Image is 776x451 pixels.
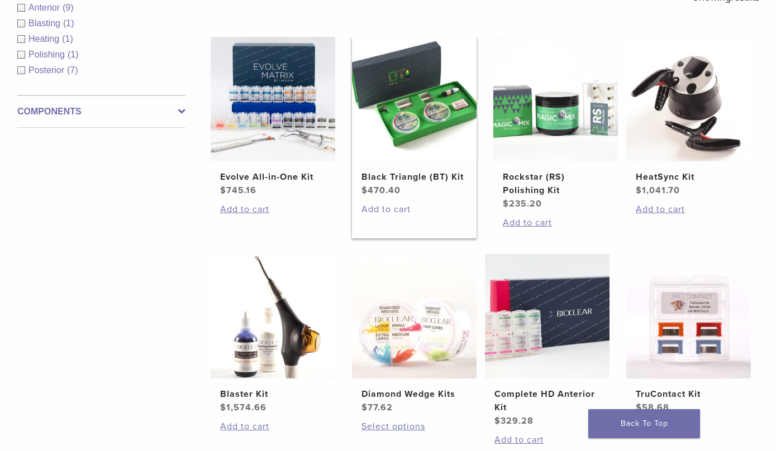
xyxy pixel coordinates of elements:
img: Blaster Kit [211,254,335,378]
a: Back To Top [588,409,700,438]
h2: Diamond Wedge Kits [361,387,467,401]
img: Diamond Wedge Kits [352,254,477,378]
a: Blaster KitBlaster Kit $1,574.66 [211,254,335,414]
span: Heating [28,34,62,44]
span: $ [503,198,509,209]
img: Black Triangle (BT) Kit [352,37,477,161]
a: Complete HD Anterior KitComplete HD Anterior Kit $329.28 [485,254,610,428]
span: (1) [68,50,79,59]
a: TruContact KitTruContact Kit $58.68 [626,254,751,414]
h2: HeatSync Kit [636,170,741,184]
span: $ [636,185,642,196]
h2: Evolve All-in-One Kit [220,170,326,184]
a: HeatSync KitHeatSync Kit $1,041.70 [626,37,751,197]
a: Add to cart: “Complete HD Anterior Kit” [494,433,600,447]
a: Add to cart: “Blaster Kit” [220,420,326,433]
span: Polishing [28,50,68,59]
bdi: 745.16 [220,185,256,196]
span: (9) [63,3,74,12]
h2: Complete HD Anterior Kit [494,387,600,414]
span: (7) [67,65,78,75]
span: Anterior [28,3,63,12]
img: Evolve All-in-One Kit [211,37,335,161]
bdi: 329.28 [494,415,534,426]
a: Add to cart: “Evolve All-in-One Kit” [220,203,326,216]
a: Rockstar (RS) Polishing KitRockstar (RS) Polishing Kit $235.20 [493,37,618,210]
span: $ [220,185,226,196]
a: Add to cart: “Black Triangle (BT) Kit” [361,203,467,216]
span: (1) [63,18,74,28]
span: $ [361,185,368,196]
span: $ [220,402,226,413]
img: TruContact Kit [626,254,751,378]
img: Complete HD Anterior Kit [485,254,610,378]
bdi: 1,041.70 [636,185,680,196]
a: Diamond Wedge KitsDiamond Wedge Kits $77.62 [352,254,477,414]
img: HeatSync Kit [626,37,751,161]
bdi: 58.68 [636,402,669,413]
span: $ [636,402,642,413]
h2: Blaster Kit [220,387,326,401]
h2: Black Triangle (BT) Kit [361,170,467,184]
span: Blasting [28,18,63,28]
h2: Rockstar (RS) Polishing Kit [503,170,608,197]
span: $ [361,402,368,413]
bdi: 470.40 [361,185,401,196]
a: Evolve All-in-One KitEvolve All-in-One Kit $745.16 [211,37,335,197]
h2: TruContact Kit [636,387,741,401]
a: Add to cart: “Rockstar (RS) Polishing Kit” [503,216,608,229]
bdi: 77.62 [361,402,393,413]
a: Select options for “Diamond Wedge Kits” [361,420,467,433]
img: Rockstar (RS) Polishing Kit [493,37,618,161]
bdi: 1,574.66 [220,402,266,413]
span: Posterior [28,65,67,75]
label: Components [17,105,185,118]
span: (1) [62,34,73,44]
span: $ [494,415,501,426]
bdi: 235.20 [503,198,542,209]
a: Add to cart: “HeatSync Kit” [636,203,741,216]
a: Black Triangle (BT) KitBlack Triangle (BT) Kit $470.40 [352,37,477,197]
